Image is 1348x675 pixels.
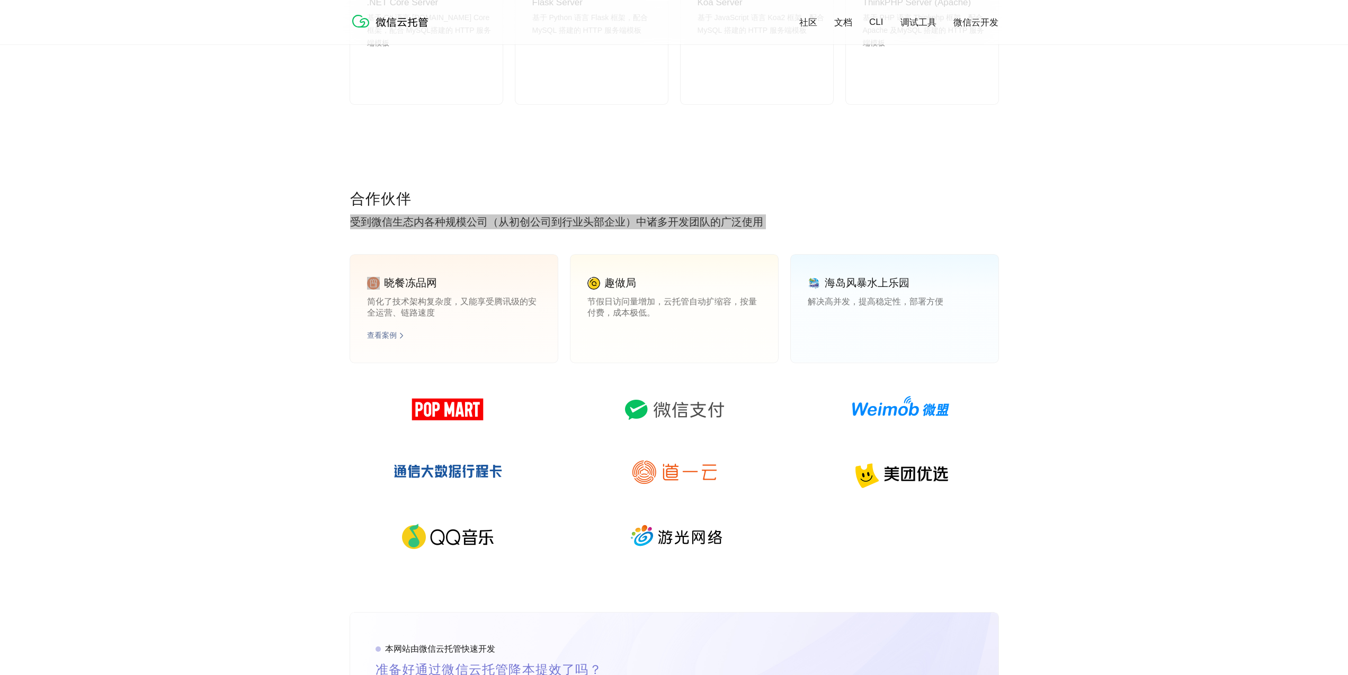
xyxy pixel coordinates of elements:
[587,296,761,318] p: 节假日访问量增加，云托管自动扩缩容，按量付费，成本极低。
[825,276,909,290] p: 海岛风暴水上乐园
[799,16,817,29] a: 社区
[350,214,998,229] p: 受到微信生态内各种规模公司（从初创公司到行业头部企业）中诸多开发团队的广泛使用
[350,24,435,33] a: 微信云托管
[604,276,636,290] p: 趣做局
[367,296,541,318] p: 简化了技术架构复杂度，又能享受腾讯级的安全运营、链路速度
[900,16,936,29] a: 调试工具
[367,331,397,340] a: 查看案例
[385,644,495,655] p: 本网站由微信云托管快速开发
[350,189,998,210] p: 合作伙伴
[953,16,998,29] a: 微信云开发
[350,11,435,32] img: 微信云托管
[384,276,437,290] p: 晓餐冻品网
[834,16,852,29] a: 文档
[869,17,883,28] a: CLI
[808,296,981,318] p: 解决高并发，提高稳定性，部署方便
